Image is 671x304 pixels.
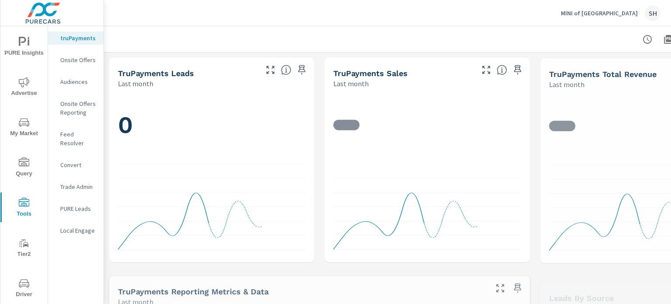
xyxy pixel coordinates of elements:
[60,182,97,191] p: Trade Admin
[60,56,97,64] p: Onsite Offers
[60,161,97,169] p: Convert
[3,198,45,219] span: Tools
[3,77,45,98] span: Advertise
[295,63,309,77] span: Save this to your personalized report
[48,202,104,215] div: PURE Leads
[511,281,525,295] span: Save this to your personalized report
[3,37,45,58] span: PURE Insights
[645,5,661,21] div: SH
[479,63,493,77] button: Make Fullscreen
[118,69,194,78] h5: truPayments Leads
[3,238,45,259] span: Tier2
[60,226,97,235] p: Local Engage
[60,99,97,117] p: Onsite Offers Reporting
[48,31,104,45] div: truPayments
[118,287,269,296] h5: truPayments Reporting Metrics & Data
[493,281,507,295] button: Make Fullscreen
[549,79,585,90] p: Last month
[511,63,525,77] span: Save this to your personalized report
[549,294,614,303] h5: Leads By Source
[549,70,657,79] h5: truPayments Total Revenue
[3,157,45,179] span: Query
[48,224,104,237] div: Local Engage
[263,63,277,77] button: Make Fullscreen
[333,69,408,78] h5: truPayments Sales
[3,117,45,139] span: My Market
[60,130,97,147] p: Feed Resolver
[3,278,45,300] span: Driver
[333,78,369,89] p: Last month
[118,78,153,89] p: Last month
[60,204,97,213] p: PURE Leads
[281,65,291,75] span: The number of truPayments leads.
[48,53,104,66] div: Onsite Offers
[48,97,104,119] div: Onsite Offers Reporting
[48,75,104,88] div: Audiences
[118,110,305,140] h1: 0
[48,180,104,193] div: Trade Admin
[48,158,104,171] div: Convert
[60,34,97,42] p: truPayments
[561,9,638,17] p: MINI of [GEOGRAPHIC_DATA]
[48,128,104,150] div: Feed Resolver
[60,77,97,86] p: Audiences
[497,65,507,75] span: Number of sales matched to a truPayments lead. [Source: This data is sourced from the dealer's DM...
